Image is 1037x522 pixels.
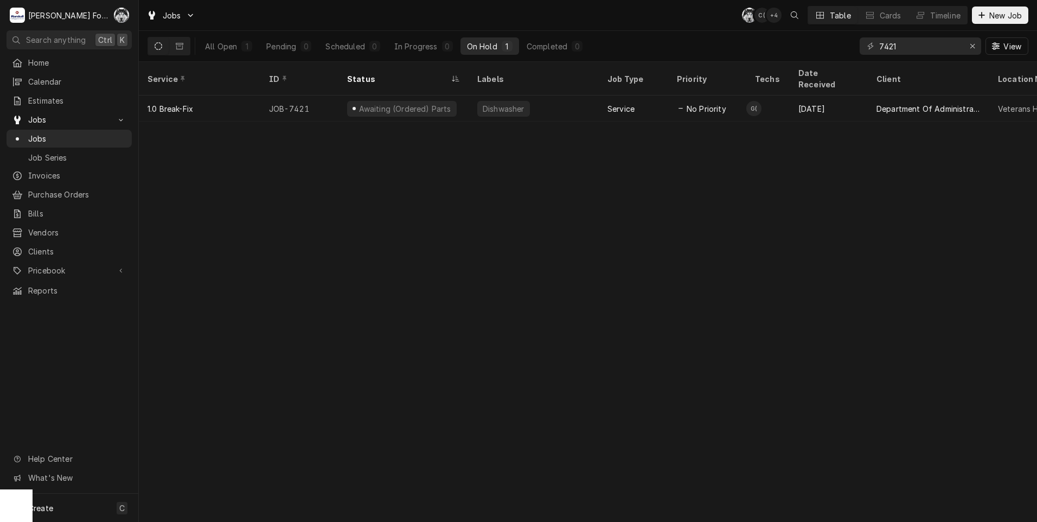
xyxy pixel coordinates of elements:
[7,469,132,487] a: Go to What's New
[972,7,1028,24] button: New Job
[28,246,126,257] span: Clients
[98,34,112,46] span: Ctrl
[880,10,901,21] div: Cards
[7,205,132,222] a: Bills
[754,8,770,23] div: Chris Branca (99)'s Avatar
[7,111,132,129] a: Go to Jobs
[10,8,25,23] div: Marshall Food Equipment Service's Avatar
[303,41,309,52] div: 0
[28,189,126,200] span: Purchase Orders
[985,37,1028,55] button: View
[477,73,590,85] div: Labels
[7,167,132,184] a: Invoices
[347,73,449,85] div: Status
[28,133,126,144] span: Jobs
[119,502,125,514] span: C
[7,262,132,279] a: Go to Pricebook
[394,41,438,52] div: In Progress
[879,37,961,55] input: Keyword search
[325,41,364,52] div: Scheduled
[527,41,567,52] div: Completed
[148,73,249,85] div: Service
[607,73,660,85] div: Job Type
[746,101,761,116] div: G(
[244,41,250,52] div: 1
[28,76,126,87] span: Calendar
[687,103,726,114] span: No Priority
[876,73,978,85] div: Client
[987,10,1024,21] span: New Job
[28,265,110,276] span: Pricebook
[830,10,851,21] div: Table
[266,41,296,52] div: Pending
[754,8,770,23] div: C(
[7,224,132,241] a: Vendors
[482,103,526,114] div: Dishwasher
[677,73,735,85] div: Priority
[574,41,580,52] div: 0
[798,67,857,90] div: Date Received
[786,7,803,24] button: Open search
[7,30,132,49] button: Search anythingCtrlK
[28,114,110,125] span: Jobs
[504,41,510,52] div: 1
[766,8,782,23] div: + 4
[7,130,132,148] a: Jobs
[790,96,868,122] div: [DATE]
[28,57,126,68] span: Home
[28,152,126,163] span: Job Series
[28,227,126,238] span: Vendors
[876,103,981,114] div: Department Of Administration 2
[28,170,126,181] span: Invoices
[372,41,378,52] div: 0
[28,95,126,106] span: Estimates
[260,96,338,122] div: JOB-7421
[26,34,86,46] span: Search anything
[148,103,193,114] div: 1.0 Break-Fix
[28,472,125,483] span: What's New
[7,186,132,203] a: Purchase Orders
[142,7,200,24] a: Go to Jobs
[444,41,451,52] div: 0
[357,103,452,114] div: Awaiting (Ordered) Parts
[7,243,132,260] a: Clients
[28,208,126,219] span: Bills
[7,282,132,300] a: Reports
[163,10,181,21] span: Jobs
[28,10,108,21] div: [PERSON_NAME] Food Equipment Service
[467,41,497,52] div: On Hold
[7,149,132,167] a: Job Series
[742,8,757,23] div: C(
[930,10,961,21] div: Timeline
[7,92,132,110] a: Estimates
[7,450,132,468] a: Go to Help Center
[1001,41,1023,52] span: View
[964,37,981,55] button: Erase input
[746,101,761,116] div: Gabe Collazo (127)'s Avatar
[742,8,757,23] div: Chris Murphy (103)'s Avatar
[755,73,781,85] div: Techs
[10,8,25,23] div: M
[28,285,126,296] span: Reports
[114,8,129,23] div: Chris Murphy (103)'s Avatar
[607,103,635,114] div: Service
[205,41,237,52] div: All Open
[7,73,132,91] a: Calendar
[114,8,129,23] div: C(
[28,453,125,464] span: Help Center
[7,54,132,72] a: Home
[28,504,53,513] span: Create
[269,73,328,85] div: ID
[120,34,125,46] span: K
